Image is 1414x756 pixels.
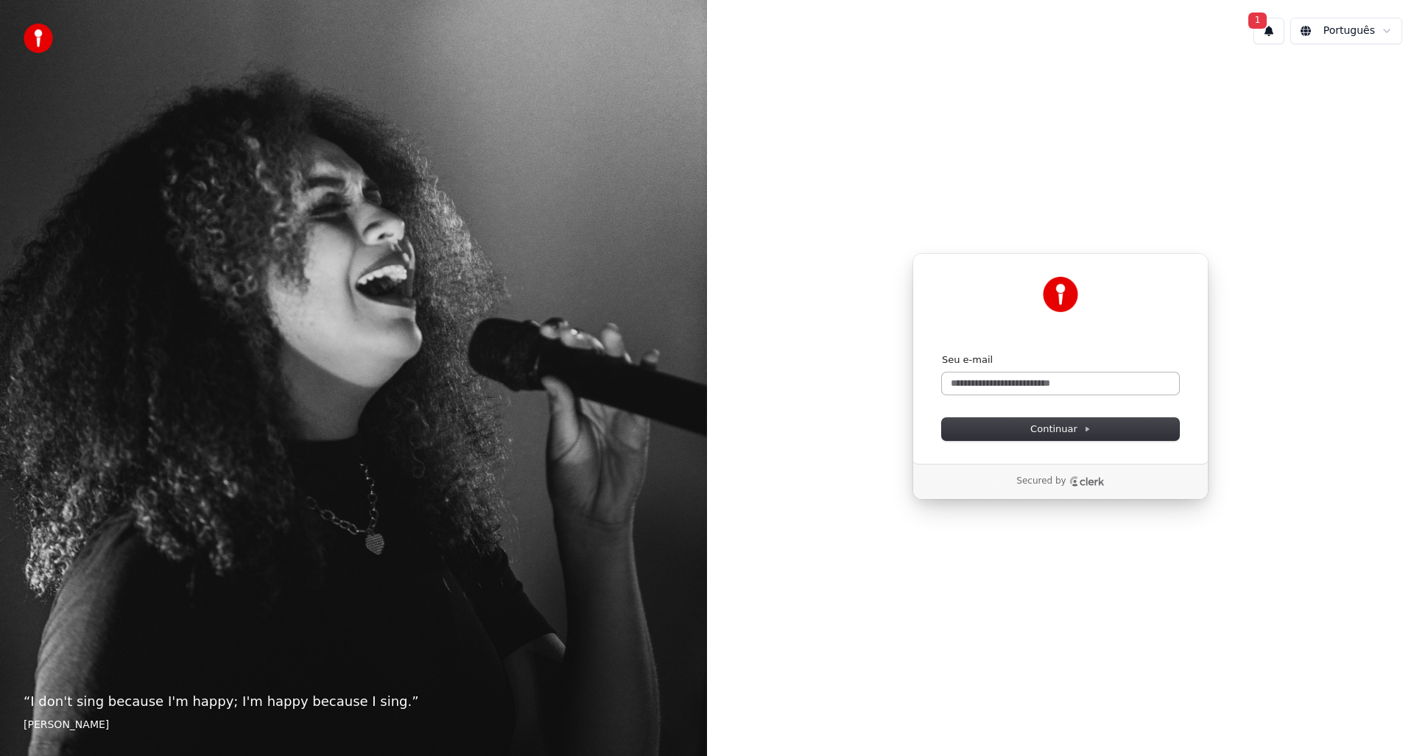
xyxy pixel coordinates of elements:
img: youka [24,24,53,53]
label: Seu e-mail [942,353,993,367]
span: Continuar [1030,423,1091,436]
button: 1 [1253,18,1284,44]
p: “ I don't sing because I'm happy; I'm happy because I sing. ” [24,691,683,712]
a: Clerk logo [1069,476,1105,487]
p: Secured by [1016,476,1066,487]
button: Continuar [942,418,1179,440]
span: 1 [1248,13,1267,29]
footer: [PERSON_NAME] [24,718,683,732]
img: Youka [1043,277,1078,312]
